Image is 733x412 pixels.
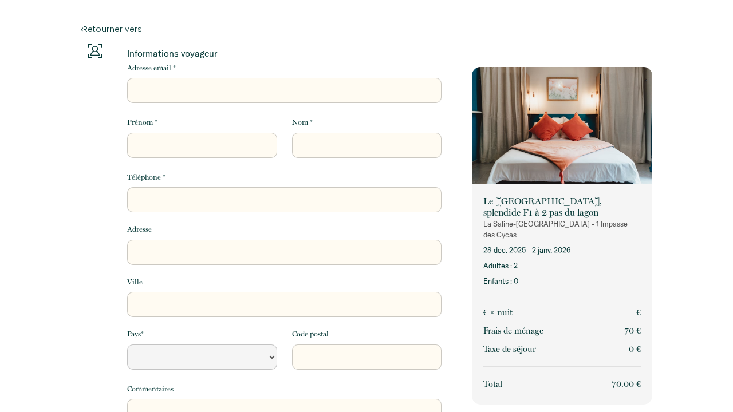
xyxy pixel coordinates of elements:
[127,47,442,59] p: Informations voyageur
[127,344,277,370] select: Default select example
[483,196,641,219] p: Le [GEOGRAPHIC_DATA], splendide F1 à 2 pas du lagon
[483,306,513,319] p: € × nuit
[483,219,641,240] p: La Saline-[GEOGRAPHIC_DATA] - 1 Impasse des Cycas
[127,62,176,74] label: Adresse email *
[483,342,536,356] p: Taxe de séjour
[292,328,329,340] label: Code postal
[483,379,502,389] span: Total
[483,245,641,256] p: 28 déc. 2025 - 2 janv. 2026
[127,172,165,183] label: Téléphone *
[81,23,652,35] a: Retourner vers
[472,67,652,187] img: rental-image
[127,328,144,340] label: Pays
[483,276,641,287] p: Enfants : 0
[127,383,174,395] label: Commentaires
[483,324,543,338] p: Frais de ménage
[292,117,313,128] label: Nom *
[612,379,641,389] span: 70.00 €
[624,324,641,338] p: 70 €
[127,276,143,288] label: Ville
[127,224,152,235] label: Adresse
[127,117,157,128] label: Prénom *
[636,306,641,319] p: €
[629,342,641,356] p: 0 €
[88,44,102,58] img: guests-info
[483,260,641,271] p: Adultes : 2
